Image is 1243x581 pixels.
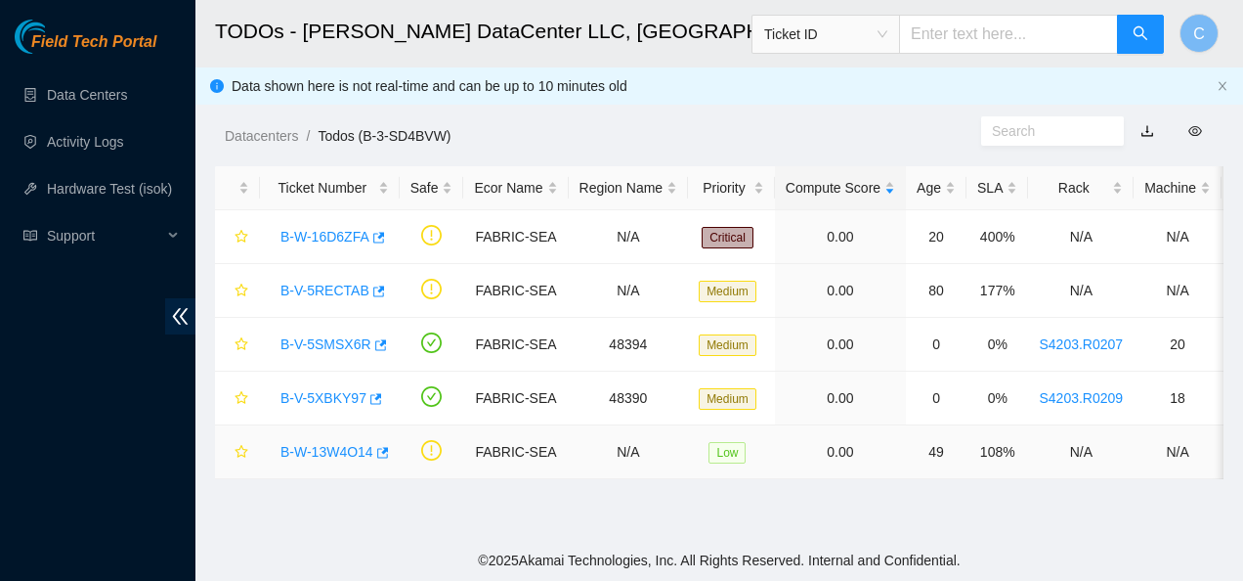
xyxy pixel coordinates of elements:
a: B-V-5SMSX6R [280,336,371,352]
input: Enter text here... [899,15,1118,54]
td: 0.00 [775,264,906,318]
button: star [226,382,249,414]
button: close [1217,80,1228,93]
span: / [306,128,310,144]
td: 80 [906,264,966,318]
span: star [235,284,248,299]
button: search [1117,15,1164,54]
a: Hardware Test (isok) [47,181,172,197]
input: Search [992,120,1097,142]
span: double-left [165,298,195,335]
td: N/A [1028,425,1134,479]
span: C [1193,22,1205,46]
td: 0% [966,372,1028,425]
td: 400% [966,210,1028,264]
td: 0.00 [775,318,906,372]
td: N/A [1028,210,1134,264]
td: FABRIC-SEA [463,318,568,372]
footer: © 2025 Akamai Technologies, Inc. All Rights Reserved. Internal and Confidential. [195,540,1243,581]
td: 0 [906,372,966,425]
td: 0.00 [775,425,906,479]
img: Akamai Technologies [15,20,99,54]
button: star [226,329,249,360]
td: N/A [569,425,689,479]
span: star [235,391,248,407]
span: check-circle [421,333,442,353]
td: 0.00 [775,372,906,425]
td: FABRIC-SEA [463,264,568,318]
button: star [226,275,249,306]
a: S4203.R0207 [1039,336,1123,352]
td: FABRIC-SEA [463,372,568,425]
span: check-circle [421,386,442,407]
span: star [235,230,248,246]
span: Field Tech Portal [31,33,156,52]
a: Todos (B-3-SD4BVW) [318,128,450,144]
span: Medium [699,388,756,410]
span: Medium [699,281,756,302]
td: 49 [906,425,966,479]
td: 0 [906,318,966,372]
td: 177% [966,264,1028,318]
a: Akamai TechnologiesField Tech Portal [15,35,156,61]
td: 0% [966,318,1028,372]
span: read [23,229,37,243]
a: B-V-5XBKY97 [280,390,366,406]
button: download [1126,115,1169,147]
span: Medium [699,335,756,356]
a: Activity Logs [47,134,124,150]
button: star [226,436,249,468]
td: N/A [1134,425,1222,479]
td: N/A [569,210,689,264]
a: download [1140,123,1154,139]
td: N/A [1134,210,1222,264]
span: Support [47,216,162,255]
button: C [1179,14,1219,53]
span: eye [1188,124,1202,138]
span: Critical [702,227,753,248]
td: 18 [1134,372,1222,425]
span: star [235,445,248,461]
span: exclamation-circle [421,279,442,299]
td: N/A [1028,264,1134,318]
span: exclamation-circle [421,225,442,246]
span: star [235,337,248,353]
td: FABRIC-SEA [463,210,568,264]
td: FABRIC-SEA [463,425,568,479]
a: Datacenters [225,128,298,144]
a: B-W-16D6ZFA [280,229,369,245]
td: N/A [569,264,689,318]
span: search [1133,25,1148,44]
span: close [1217,80,1228,92]
span: Ticket ID [764,20,887,49]
span: exclamation-circle [421,440,442,461]
td: 0.00 [775,210,906,264]
td: 20 [906,210,966,264]
td: 108% [966,425,1028,479]
a: Data Centers [47,87,127,103]
td: 48390 [569,372,689,425]
a: B-V-5RECTAB [280,283,369,298]
td: 20 [1134,318,1222,372]
td: 48394 [569,318,689,372]
span: Low [708,442,746,464]
a: B-W-13W4O14 [280,444,373,460]
a: S4203.R0209 [1039,390,1123,406]
button: star [226,221,249,252]
td: N/A [1134,264,1222,318]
